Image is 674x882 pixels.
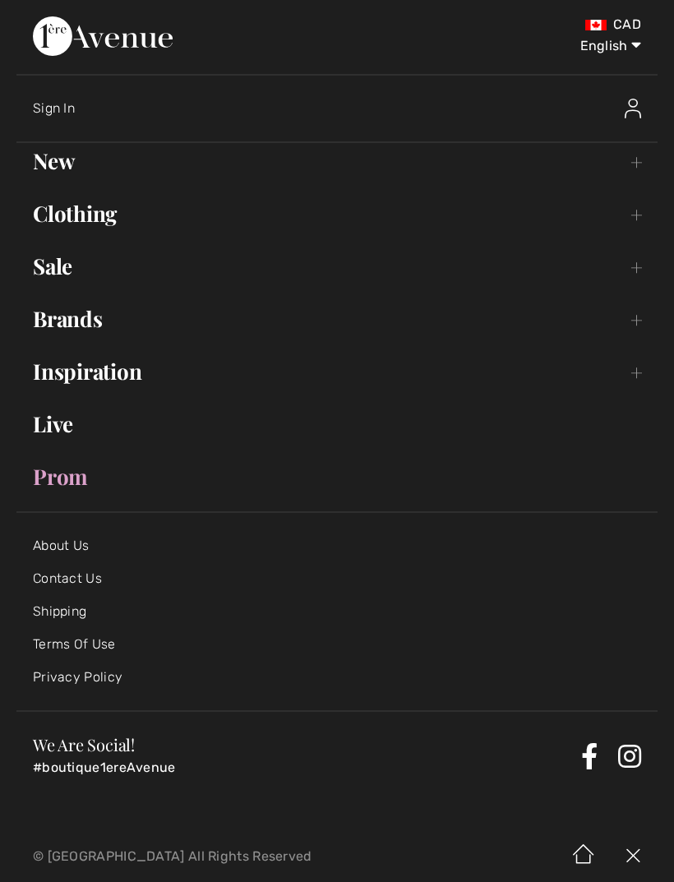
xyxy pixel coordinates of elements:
[398,16,641,33] div: CAD
[16,143,658,179] a: New
[33,100,75,116] span: Sign In
[33,760,575,776] p: #boutique1ereAvenue
[16,406,658,442] a: Live
[16,353,658,390] a: Inspiration
[16,196,658,232] a: Clothing
[33,737,575,753] h3: We Are Social!
[608,831,658,882] img: X
[559,831,608,882] img: Home
[33,16,173,56] img: 1ère Avenue
[16,301,658,337] a: Brands
[581,743,598,769] a: Facebook
[33,851,397,862] p: © [GEOGRAPHIC_DATA] All Rights Reserved
[33,636,116,652] a: Terms Of Use
[33,538,89,553] a: About Us
[33,570,102,586] a: Contact Us
[33,669,122,685] a: Privacy Policy
[625,99,641,118] img: Sign In
[33,603,86,619] a: Shipping
[618,743,641,769] a: Instagram
[16,248,658,284] a: Sale
[16,459,658,495] a: Prom
[33,82,658,135] a: Sign InSign In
